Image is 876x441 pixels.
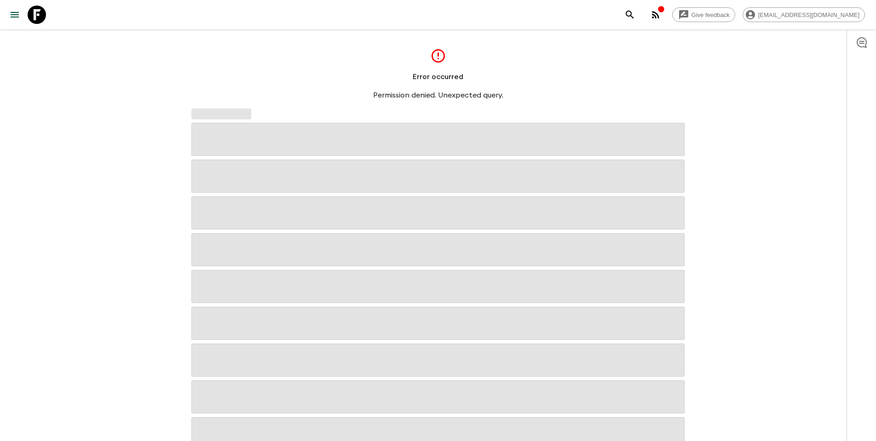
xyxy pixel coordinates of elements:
span: [EMAIL_ADDRESS][DOMAIN_NAME] [753,11,864,18]
span: Give feedback [686,11,735,18]
p: Error occurred [413,71,463,82]
a: Give feedback [672,7,735,22]
p: Permission denied. Unexpected query. [373,90,503,101]
button: search adventures [621,6,639,24]
div: [EMAIL_ADDRESS][DOMAIN_NAME] [743,7,865,22]
button: menu [6,6,24,24]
